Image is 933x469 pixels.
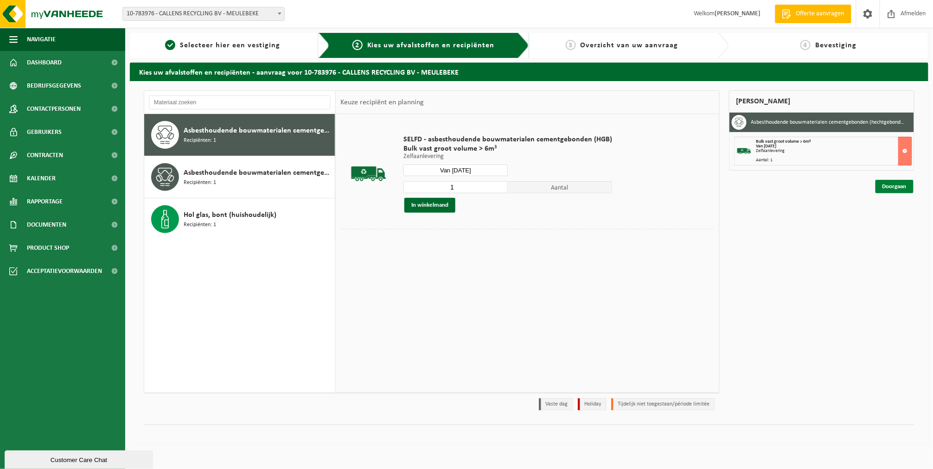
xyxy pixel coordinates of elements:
span: Hol glas, bont (huishoudelijk) [184,209,276,221]
a: Offerte aanvragen [775,5,851,23]
input: Selecteer datum [403,165,508,176]
span: Overzicht van uw aanvraag [581,42,678,49]
input: Materiaal zoeken [149,95,331,109]
span: Kalender [27,167,56,190]
button: Asbesthoudende bouwmaterialen cementgebonden met isolatie(hechtgebonden) Recipiënten: 1 [144,156,335,198]
span: 10-783976 - CALLENS RECYCLING BV - MEULEBEKE [123,7,284,20]
strong: [PERSON_NAME] [715,10,761,17]
button: In winkelmand [404,198,455,213]
span: Asbesthoudende bouwmaterialen cementgebonden (hechtgebonden) [184,125,332,136]
button: Hol glas, bont (huishoudelijk) Recipiënten: 1 [144,198,335,240]
li: Holiday [578,398,607,411]
span: SELFD - asbesthoudende bouwmaterialen cementgebonden (HGB) [403,135,612,144]
div: Keuze recipiënt en planning [336,91,428,114]
div: Zelfaanlevering [756,149,912,153]
span: Rapportage [27,190,63,213]
span: 3 [566,40,576,50]
span: Acceptatievoorwaarden [27,260,102,283]
span: Asbesthoudende bouwmaterialen cementgebonden met isolatie(hechtgebonden) [184,167,332,178]
span: 4 [800,40,811,50]
strong: Van [DATE] [756,144,777,149]
a: Doorgaan [875,180,914,193]
p: Zelfaanlevering [403,153,612,160]
span: Offerte aanvragen [794,9,847,19]
span: Documenten [27,213,66,236]
span: Recipiënten: 1 [184,178,216,187]
button: Asbesthoudende bouwmaterialen cementgebonden (hechtgebonden) Recipiënten: 1 [144,114,335,156]
span: Gebruikers [27,120,62,144]
span: Bulk vast groot volume > 6m³ [756,139,811,144]
span: Recipiënten: 1 [184,136,216,145]
iframe: chat widget [5,449,155,469]
li: Vaste dag [539,398,573,411]
a: 1Selecteer hier een vestiging [134,40,311,51]
span: Kies uw afvalstoffen en recipiënten [367,42,495,49]
span: Bulk vast groot volume > 6m³ [403,144,612,153]
span: Dashboard [27,51,62,74]
span: Contactpersonen [27,97,81,120]
span: Product Shop [27,236,69,260]
span: Contracten [27,144,63,167]
span: 1 [165,40,175,50]
span: Navigatie [27,28,56,51]
span: Bevestiging [815,42,856,49]
span: 10-783976 - CALLENS RECYCLING BV - MEULEBEKE [122,7,285,21]
div: [PERSON_NAME] [729,90,915,113]
span: Bedrijfsgegevens [27,74,81,97]
h2: Kies uw afvalstoffen en recipiënten - aanvraag voor 10-783976 - CALLENS RECYCLING BV - MEULEBEKE [130,63,928,81]
li: Tijdelijk niet toegestaan/période limitée [611,398,715,411]
span: Recipiënten: 1 [184,221,216,229]
div: Aantal: 1 [756,158,912,163]
span: 2 [352,40,363,50]
h3: Asbesthoudende bouwmaterialen cementgebonden (hechtgebonden) [751,115,907,130]
span: Selecteer hier een vestiging [180,42,280,49]
span: Aantal [508,181,612,193]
